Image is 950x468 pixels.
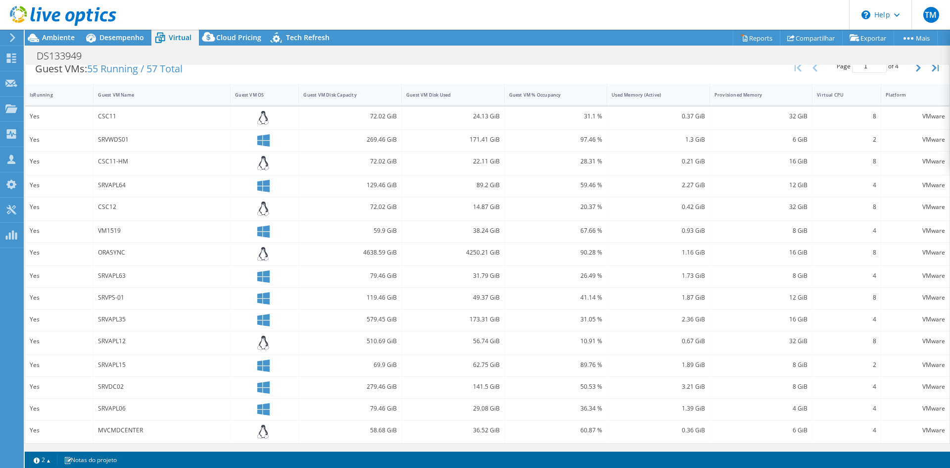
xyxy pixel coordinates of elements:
div: VMware [886,381,945,392]
div: 72.02 GiB [303,202,397,212]
div: 60.87 % [509,425,603,436]
a: Notas do projeto [57,454,124,466]
div: Yes [30,270,89,281]
div: Platform [886,92,933,98]
div: 16 GiB [714,156,808,167]
span: Page of [837,60,899,73]
div: 173.31 GiB [406,314,500,325]
div: 141.5 GiB [406,381,500,392]
div: 1.87 GiB [612,292,705,303]
div: 32 GiB [714,336,808,347]
div: 89.76 % [509,360,603,370]
div: SRVAPL06 [98,403,226,414]
div: SRVAPL15 [98,360,226,370]
div: 4638.59 GiB [303,247,397,258]
div: VMware [886,202,945,212]
div: 4 [817,403,876,414]
div: 4 [817,425,876,436]
input: jump to page [852,60,887,73]
div: Yes [30,381,89,392]
div: 8 [817,292,876,303]
div: 41.14 % [509,292,603,303]
div: Yes [30,111,89,122]
div: SRVWDS01 [98,134,226,145]
div: CSC11-HM [98,156,226,167]
div: 3.21 GiB [612,381,705,392]
div: Yes [30,403,89,414]
div: 38.24 GiB [406,225,500,236]
div: 2.36 GiB [612,314,705,325]
div: Guest VM % Occupancy [509,92,591,98]
div: Yes [30,134,89,145]
div: 31.1 % [509,111,603,122]
div: Yes [30,425,89,436]
div: 8 GiB [714,270,808,281]
div: 8 [817,202,876,212]
span: TM [923,7,939,23]
div: 12 GiB [714,292,808,303]
div: 59.46 % [509,180,603,191]
span: Desempenho [99,33,144,42]
div: Yes [30,336,89,347]
div: 8 [817,336,876,347]
div: 72.02 GiB [303,156,397,167]
span: 4 [895,62,899,70]
div: 4 [817,381,876,392]
div: 29.08 GiB [406,403,500,414]
div: VMware [886,247,945,258]
div: SRVAPL35 [98,314,226,325]
div: 0.36 GiB [612,425,705,436]
div: 14.87 GiB [406,202,500,212]
div: 4 [817,314,876,325]
div: 8 GiB [714,225,808,236]
span: Tech Refresh [286,33,330,42]
div: 1.3 GiB [612,134,705,145]
div: ORASYNC [98,247,226,258]
svg: \n [861,10,870,19]
div: 0.37 GiB [612,111,705,122]
div: 0.42 GiB [612,202,705,212]
div: 4 [817,225,876,236]
div: VMware [886,403,945,414]
div: Yes [30,202,89,212]
div: Provisioned Memory [714,92,796,98]
div: 50.53 % [509,381,603,392]
div: 171.41 GiB [406,134,500,145]
span: Virtual [169,33,191,42]
div: 2 [817,360,876,370]
a: Mais [894,30,938,46]
a: Compartilhar [780,30,843,46]
div: 2 [817,134,876,145]
div: 31.05 % [509,314,603,325]
div: Guest VM Name [98,92,214,98]
div: 129.46 GiB [303,180,397,191]
div: Yes [30,156,89,167]
div: 6 GiB [714,425,808,436]
div: MVCMDCENTER [98,425,226,436]
div: 26.49 % [509,270,603,281]
div: Virtual CPU [817,92,864,98]
div: Guest VM Disk Capacity [303,92,385,98]
div: Used Memory (Active) [612,92,693,98]
div: 4 [817,270,876,281]
div: Guest VM Disk Used [406,92,488,98]
div: VMware [886,292,945,303]
div: 510.69 GiB [303,336,397,347]
div: 8 [817,156,876,167]
div: 49.37 GiB [406,292,500,303]
div: 0.93 GiB [612,225,705,236]
div: 12 GiB [714,180,808,191]
a: Exportar [842,30,894,46]
div: 8 [817,247,876,258]
div: 1.73 GiB [612,270,705,281]
div: 24.13 GiB [406,111,500,122]
span: Ambiente [42,33,75,42]
div: 89.2 GiB [406,180,500,191]
div: SRVDC02 [98,381,226,392]
div: VMware [886,270,945,281]
div: 2.27 GiB [612,180,705,191]
div: 4 [817,180,876,191]
div: 58.68 GiB [303,425,397,436]
div: Guest VMs: [25,53,192,84]
div: VMware [886,425,945,436]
